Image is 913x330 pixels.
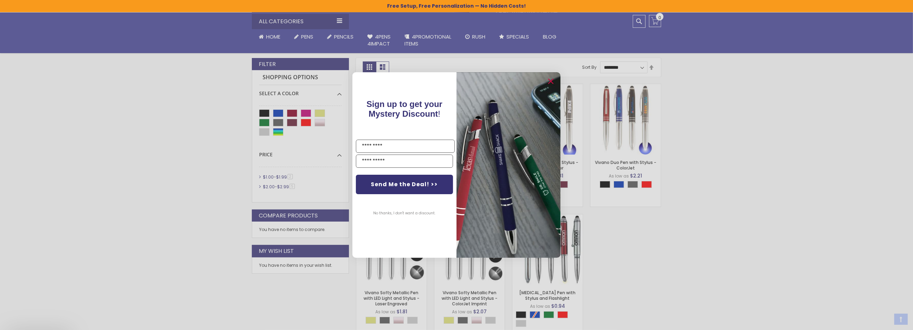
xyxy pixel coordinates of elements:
[545,76,556,87] button: Close dialog
[856,311,913,330] iframe: Google Customer Reviews
[367,99,443,118] span: Sign up to get your Mystery Discount
[456,72,561,257] img: pop-up-image
[356,175,453,194] button: Send Me the Deal! >>
[367,99,443,118] span: !
[370,205,439,222] button: No thanks, I don't want a discount.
